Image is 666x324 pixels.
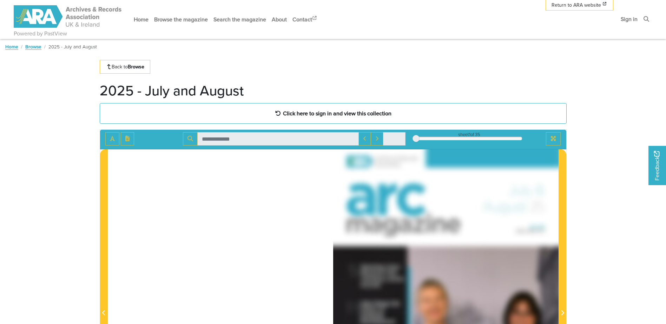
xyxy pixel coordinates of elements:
button: Next Match [371,132,383,146]
strong: Browse [128,63,144,70]
img: ARA - ARC Magazine | Powered by PastView [14,5,123,28]
a: Sign in [618,10,640,28]
div: sheet of 35 [416,131,522,138]
a: Powered by PastView [14,29,67,38]
a: Click here to sign in and view this collection [100,103,567,124]
span: 1 [469,131,470,138]
button: Full screen mode [546,132,561,146]
span: Feedback [653,151,661,181]
input: Search for [197,132,359,146]
a: ARA - ARC Magazine | Powered by PastView logo [14,1,123,32]
button: Open transcription window [121,132,134,146]
a: Home [131,10,151,29]
a: Browse the magazine [151,10,211,29]
span: 2025 - July and August [48,43,97,50]
a: Back toBrowse [100,60,151,74]
button: Previous Match [358,132,371,146]
a: Would you like to provide feedback? [648,146,666,185]
button: Toggle text selection (Alt+T) [105,132,119,146]
a: Contact [290,10,321,29]
a: Search the magazine [211,10,269,29]
a: Home [5,43,18,50]
strong: Click here to sign in and view this collection [283,109,391,117]
a: Browse [25,43,41,50]
span: Return to ARA website [552,1,601,9]
a: About [269,10,290,29]
h1: 2025 - July and August [100,82,244,99]
button: Search [183,132,198,146]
